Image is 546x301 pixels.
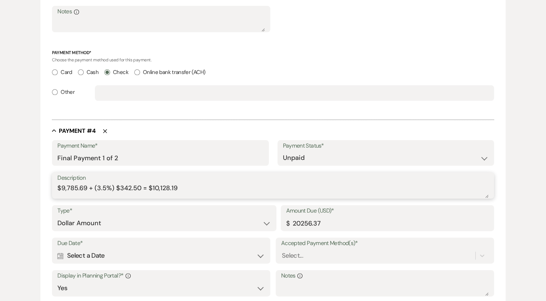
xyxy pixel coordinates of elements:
label: Other [52,87,75,97]
input: Cash [78,69,84,75]
label: Card [52,67,72,77]
input: Online bank transfer (ACH) [134,69,140,75]
input: Card [52,69,58,75]
div: $ [286,219,289,228]
h5: Payment # 4 [59,127,96,135]
label: Payment Name* [57,141,263,151]
div: Select... [282,251,303,261]
textarea: $9,785.69 + (3.5%) $342.50 = $10,128.19 [57,183,489,198]
span: Choose the payment method used for this payment. [52,57,151,63]
label: Payment Status* [283,141,489,151]
label: Type* [57,206,271,216]
label: Display in Planning Portal?* [57,271,265,281]
label: Notes [281,271,489,281]
label: Check [104,67,128,77]
label: Accepted Payment Method(s)* [281,238,489,249]
label: Description [57,173,489,183]
button: Payment #4 [52,127,96,134]
label: Due Date* [57,238,265,249]
label: Cash [78,67,99,77]
input: Other [52,89,58,95]
div: Select a Date [57,249,265,263]
label: Amount Due (USD)* [286,206,489,216]
label: Online bank transfer (ACH) [134,67,205,77]
p: Payment Method* [52,49,494,56]
label: Notes [57,6,265,17]
input: Check [104,69,110,75]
